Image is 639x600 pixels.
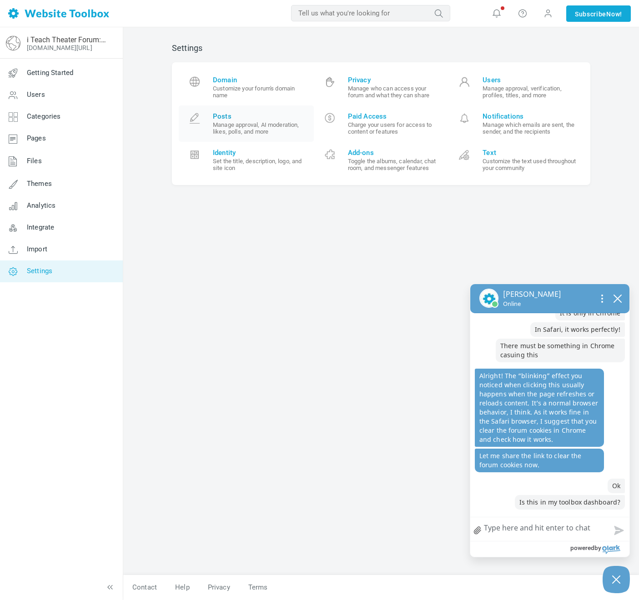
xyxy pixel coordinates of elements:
[27,112,61,120] span: Categories
[291,5,450,21] input: Tell us what you're looking for
[314,105,449,142] a: Paid Access Charge your users for access to content or features
[166,580,199,595] a: Help
[483,112,577,120] span: Notifications
[27,44,92,51] a: [DOMAIN_NAME][URL]
[483,76,577,84] span: Users
[27,35,106,44] a: i Teach Theater Forum: Connect & Collaborate
[608,479,625,493] p: Ok
[606,9,622,19] span: Now!
[213,112,307,120] span: Posts
[27,157,42,165] span: Files
[348,112,442,120] span: Paid Access
[448,142,584,178] a: Text Customize the text used throughout your community
[239,580,277,595] a: Terms
[213,76,307,84] span: Domain
[179,69,314,105] a: Domain Customize your forum's domain name
[27,90,45,99] span: Users
[348,85,442,99] small: Manage who can access your forum and what they can share
[475,369,604,447] p: Alright! The “blinking” effect you noticed when clicking this usually happens when the page refre...
[483,149,577,157] span: Text
[27,201,55,210] span: Analytics
[479,289,498,308] img: Nikhitha's profile picture
[515,495,625,510] p: Is this in my toolbox dashboard?
[179,105,314,142] a: Posts Manage approval, AI moderation, likes, polls, and more
[610,292,625,305] button: close chatbox
[594,542,601,554] span: by
[530,322,625,337] p: In Safari, it works perfectly!
[27,134,46,142] span: Pages
[199,580,239,595] a: Privacy
[213,85,307,99] small: Customize your forum's domain name
[448,69,584,105] a: Users Manage approval, verification, profiles, titles, and more
[27,180,52,188] span: Themes
[555,306,625,320] p: It is only in Chrome
[348,121,442,135] small: Charge your users for access to content or features
[503,300,561,308] p: Online
[503,289,561,300] p: [PERSON_NAME]
[470,520,485,541] a: file upload
[566,5,631,22] a: SubscribeNow!
[213,149,307,157] span: Identity
[483,158,577,171] small: Customize the text used throughout your community
[470,284,630,557] div: olark chatbox
[496,339,625,362] p: There must be something in Chrome casuing this
[27,223,54,231] span: Integrate
[172,43,590,53] h2: Settings
[348,149,442,157] span: Add-ons
[6,36,20,50] img: globe-icon.png
[483,121,577,135] small: Manage which emails are sent, the sender, and the recipients
[570,542,594,554] span: powered
[213,121,307,135] small: Manage approval, AI moderation, likes, polls, and more
[470,313,629,517] div: chat
[314,142,449,178] a: Add-ons Toggle the albums, calendar, chat room, and messenger features
[607,520,629,541] button: Send message
[448,105,584,142] a: Notifications Manage which emails are sent, the sender, and the recipients
[570,541,629,557] a: Powered by Olark
[27,267,52,275] span: Settings
[123,580,166,595] a: Contact
[27,69,73,77] span: Getting Started
[314,69,449,105] a: Privacy Manage who can access your forum and what they can share
[213,158,307,171] small: Set the title, description, logo, and site icon
[27,245,47,253] span: Import
[348,76,442,84] span: Privacy
[603,566,630,593] button: Close Chatbox
[348,158,442,171] small: Toggle the albums, calendar, chat room, and messenger features
[475,449,604,472] p: Let me share the link to clear the forum cookies now.
[594,291,610,305] button: Open chat options menu
[179,142,314,178] a: Identity Set the title, description, logo, and site icon
[483,85,577,99] small: Manage approval, verification, profiles, titles, and more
